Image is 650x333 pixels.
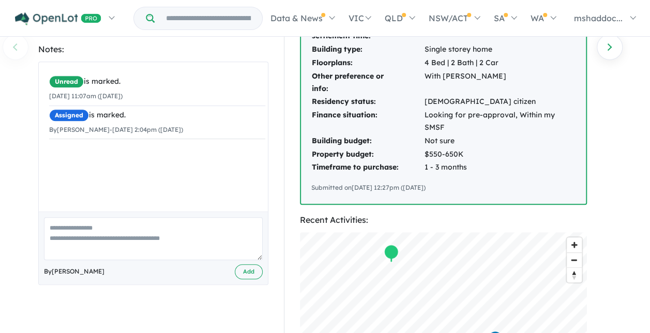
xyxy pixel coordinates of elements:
div: Recent Activities: [300,213,587,227]
td: Timeframe to purchase: [311,161,424,174]
div: Submitted on [DATE] 12:27pm ([DATE]) [311,183,576,193]
span: Zoom out [567,253,582,267]
td: Single storey home [424,43,576,56]
td: Looking for pre-approval, Within my SMSF [424,109,576,134]
td: Not sure [424,134,576,148]
td: [DEMOGRAPHIC_DATA] citizen [424,95,576,109]
td: Other preference or info: [311,70,424,96]
span: Assigned [49,109,89,122]
button: Zoom in [567,237,582,252]
td: Building type: [311,43,424,56]
div: is marked. [49,75,265,88]
button: Zoom out [567,252,582,267]
td: Residency status: [311,95,424,109]
td: $550-650K [424,148,576,161]
div: Notes: [38,42,268,56]
span: Unread [49,75,84,88]
td: 4 Bed | 2 Bath | 2 Car [424,56,576,70]
td: With [PERSON_NAME] [424,70,576,96]
td: Finance situation: [311,109,424,134]
td: 1 - 3 months [424,161,576,174]
button: Reset bearing to north [567,267,582,282]
small: [DATE] 11:07am ([DATE]) [49,92,123,100]
span: mshaddoc... [574,13,623,23]
td: Building budget: [311,134,424,148]
td: Property budget: [311,148,424,161]
td: Floorplans: [311,56,424,70]
span: Reset bearing to north [567,268,582,282]
div: is marked. [49,109,265,122]
img: Openlot PRO Logo White [15,12,101,25]
span: By [PERSON_NAME] [44,266,104,277]
input: Try estate name, suburb, builder or developer [157,7,260,29]
button: Add [235,264,263,279]
div: Map marker [383,244,399,263]
small: By [PERSON_NAME] - [DATE] 2:04pm ([DATE]) [49,126,183,133]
